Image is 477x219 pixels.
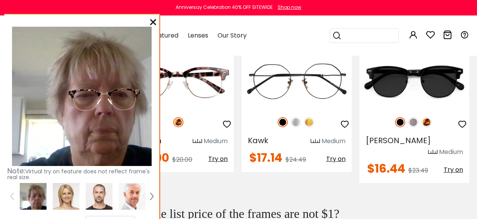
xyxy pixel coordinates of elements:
span: Try on [326,154,346,163]
div: Medium [204,137,228,146]
img: Black Michel - Combination ,Adjust Nose Pads [359,54,469,109]
img: Black Kawk - Metal ,Adjust Nose Pads [242,54,351,109]
img: tryonModel5.png [86,183,112,210]
img: size ruler [311,139,320,144]
img: original.png [64,79,145,120]
span: $20.00 [172,155,192,164]
img: 9qq+0UAAAABklEQVQDAKqVEe8MADTtAAAAAElFTkSuQmCC [12,27,152,166]
div: Shop now [278,4,301,11]
img: Black [395,117,405,127]
span: Try on [444,165,463,174]
button: Try on [444,163,463,177]
img: Black [278,117,288,127]
span: Lenses [188,31,208,40]
div: Anniversay Celebration 40% OFF SITEWIDE [176,4,273,11]
img: left.png [10,193,14,200]
img: Leopard [422,117,432,127]
img: Leopard Iconium - Combination,Metal,Plastic ,Adjust Nose Pads [124,54,234,109]
span: [PERSON_NAME] [366,135,431,146]
img: tryonModel7.png [53,183,79,210]
div: Medium [321,137,346,146]
img: 9qq+0UAAAABklEQVQDAKqVEe8MADTtAAAAAElFTkSuQmCC [20,183,47,210]
span: Try on [208,154,228,163]
span: Our Story [218,31,247,40]
div: Medium [439,147,463,157]
span: Featured [150,31,178,40]
img: size ruler [428,149,437,155]
a: Shop now [274,4,301,10]
span: Kawk [248,135,268,146]
span: $17.14 [249,149,282,166]
button: Try on [208,152,228,166]
img: right.png [150,193,153,200]
span: Virtual try on feature does not reflect frame's real size. [7,168,150,181]
img: Silver [291,117,301,127]
img: Gold [304,117,314,127]
img: size ruler [193,139,202,144]
span: Note: [7,166,25,176]
button: Try on [326,152,346,166]
span: $24.49 [285,155,306,164]
img: Gun [408,117,418,127]
span: $16.44 [367,160,405,177]
span: $23.49 [408,166,428,175]
img: tryonModel8.png [119,183,145,210]
img: Leopard [173,117,183,127]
